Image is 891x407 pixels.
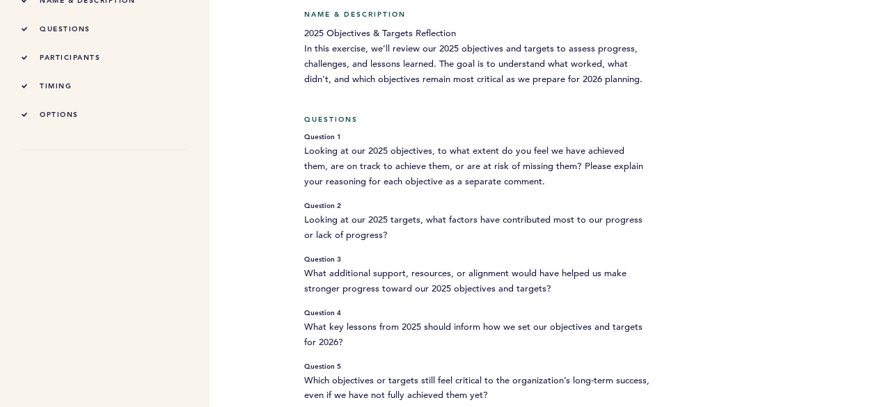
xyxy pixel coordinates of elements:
span: Which objectives or targets still feel critical to the organization’s long-term success, even if ... [304,373,650,404]
small: Question 1 [304,131,650,143]
span: participants [40,53,100,62]
span: What additional support, resources, or alignment would have helped us make stronger progress towa... [304,266,650,296]
span: timing [40,81,72,90]
span: options [40,110,79,119]
small: Question 3 [304,253,650,266]
small: Question 2 [304,200,650,212]
span: Looking at our 2025 objectives, to what extent do you feel we have achieved them, are on track to... [304,143,650,189]
span: In this exercise, we’ll review our 2025 objectives and targets to assess progress, challenges, an... [304,41,650,87]
span: 2025 Objectives & Targets Reflection [304,26,650,41]
small: Question 4 [304,307,650,319]
h5: Questions [304,115,650,124]
span: questions [40,24,90,33]
small: Question 5 [304,360,650,373]
h5: Name & Description [304,10,650,19]
span: What key lessons from 2025 should inform how we set our objectives and targets for 2026? [304,319,650,350]
span: Looking at our 2025 targets, what factors have contributed most to our progress or lack of progress? [304,212,650,243]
